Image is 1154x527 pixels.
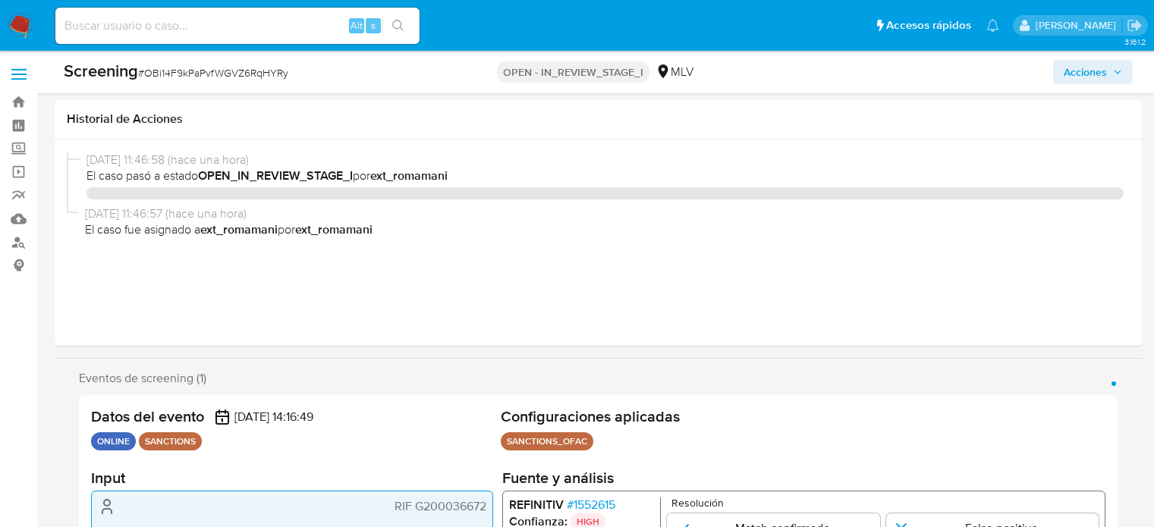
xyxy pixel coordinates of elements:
span: s [371,18,376,33]
span: Accesos rápidos [886,17,971,33]
span: Acciones [1064,60,1107,84]
a: Notificaciones [986,19,999,32]
p: ext_romamani@mercadolibre.com [1036,18,1121,33]
b: Screening [64,58,138,83]
button: search-icon [382,15,413,36]
span: Alt [351,18,363,33]
a: Salir [1127,17,1143,33]
button: Acciones [1053,60,1133,84]
span: # OBi14F9kPaPvfWGVZ6RqHYRy [138,65,288,80]
input: Buscar usuario o caso... [55,16,420,36]
p: OPEN - IN_REVIEW_STAGE_I [497,61,649,83]
div: MLV [656,64,693,80]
